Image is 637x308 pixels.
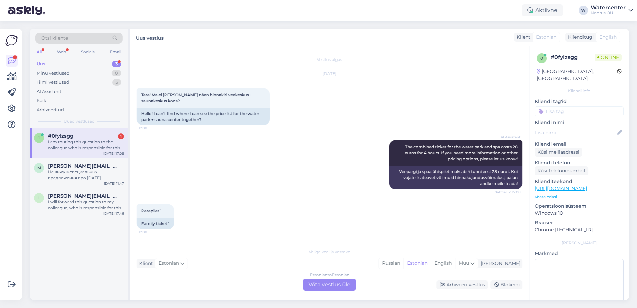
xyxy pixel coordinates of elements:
div: Noorus OÜ [591,10,626,16]
span: Estonian [159,260,179,267]
span: Nähtud ✓ 17:08 [494,190,520,195]
span: Estonian [536,34,556,41]
div: [PERSON_NAME] [478,260,520,267]
input: Lisa nimi [535,129,616,136]
span: i [38,195,40,200]
div: W [579,6,588,15]
span: Perepilet` [141,208,162,213]
div: Küsi meiliaadressi [535,148,582,157]
p: Kliendi telefon [535,159,624,166]
p: Märkmed [535,250,624,257]
span: Tere! Ma ei [PERSON_NAME] näen hinnakiri veekeskus + saunakeskus koos? [141,92,253,103]
div: All [35,48,43,56]
a: [URL][DOMAIN_NAME] [535,185,587,191]
div: Watercenter [591,5,626,10]
div: [DATE] 17:08 [103,151,124,156]
div: 1 [118,133,124,139]
span: 17:08 [139,230,164,235]
div: Klient [514,34,530,41]
span: English [599,34,617,41]
div: I will forward this question to my colleague, who is responsible for this. The reply will be here... [48,199,124,211]
div: I am routing this question to the colleague who is responsible for this topic. The reply might ta... [48,139,124,151]
div: Tiimi vestlused [37,79,69,86]
span: Otsi kliente [41,35,68,42]
div: Arhiveeri vestlus [436,280,488,289]
p: Kliendi email [535,141,624,148]
div: Klient [137,260,153,267]
div: Vestlus algas [137,57,522,63]
div: Arhiveeritud [37,107,64,113]
p: Operatsioonisüsteem [535,203,624,210]
div: Võta vestlus üle [303,279,356,291]
div: Hello! I can't find where I can see the price list for the water park + sauna center together? [137,108,270,125]
span: 17:08 [139,126,164,131]
label: Uus vestlus [136,33,164,42]
div: [DATE] 17:46 [103,211,124,216]
div: Valige keel ja vastake [137,249,522,255]
div: Kõik [37,97,46,104]
img: Askly Logo [5,34,18,47]
a: WatercenterNoorus OÜ [591,5,633,16]
div: 3 [112,79,121,86]
span: The combined ticket for the water park and spa costs 28 euros for 4 hours. If you need more infor... [405,144,519,161]
input: Lisa tag [535,106,624,116]
span: Muu [459,260,469,266]
div: Minu vestlused [37,70,70,77]
div: Family ticket` [137,218,174,229]
div: [PERSON_NAME] [535,240,624,246]
div: Russian [379,258,403,268]
div: [DATE] [137,71,522,77]
div: [DATE] 11:47 [104,181,124,186]
p: Windows 10 [535,210,624,217]
span: AI Assistent [495,239,520,244]
span: AI Assistent [495,135,520,140]
div: Web [56,48,67,56]
p: Klienditeekond [535,178,624,185]
span: Online [595,54,622,61]
p: Kliendi tag'id [535,98,624,105]
span: Maria.trutneva87@gmail.com [48,163,117,169]
span: ingrid.jasmin08@gmail.com [48,193,117,199]
div: Blokeeri [490,280,522,289]
div: Veepargi ja spaa ühispilet maksab 4 tunni eest 28 eurot. Kui vajate lisateavet või muid hinnakuju... [389,166,522,189]
div: 3 [112,61,121,67]
div: Estonian to Estonian [310,272,349,278]
div: Küsi telefoninumbrit [535,166,588,175]
div: AI Assistent [37,88,61,95]
p: Kliendi nimi [535,119,624,126]
p: Brauser [535,219,624,226]
div: English [431,258,455,268]
span: M [37,165,41,170]
span: 0 [38,135,40,140]
div: Socials [80,48,96,56]
div: Klienditugi [565,34,594,41]
div: Aktiivne [522,4,563,16]
div: Email [109,48,123,56]
div: Kliendi info [535,88,624,94]
span: #0fylzsgg [48,133,73,139]
p: Chrome [TECHNICAL_ID] [535,226,624,233]
p: Vaata edasi ... [535,194,624,200]
span: 0 [540,56,543,61]
div: Estonian [403,258,431,268]
span: Uued vestlused [64,118,95,124]
div: Uus [37,61,45,67]
div: 0 [112,70,121,77]
div: [GEOGRAPHIC_DATA], [GEOGRAPHIC_DATA] [537,68,617,82]
div: Не вижу в специальных предложения про [DATE] [48,169,124,181]
div: # 0fylzsgg [551,53,595,61]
